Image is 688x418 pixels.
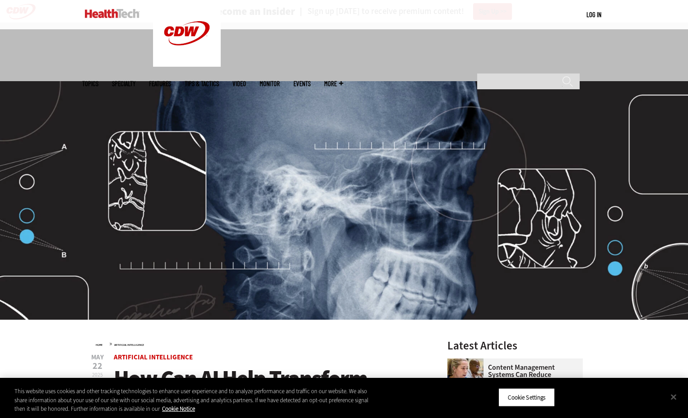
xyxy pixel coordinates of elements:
button: Close [664,387,683,407]
a: Video [232,80,246,87]
span: May [91,354,104,361]
a: nurses talk in front of desktop computer [447,358,488,366]
span: Specialty [112,80,135,87]
span: How Can AI Help Transform [MEDICAL_DATA]? [114,363,367,418]
h3: Latest Articles [447,340,583,351]
a: Tips & Tactics [185,80,219,87]
a: More information about your privacy [162,405,195,413]
a: Events [293,80,311,87]
span: Topics [82,80,98,87]
div: This website uses cookies and other tracking technologies to enhance user experience and to analy... [14,387,378,413]
button: Cookie Settings [498,388,555,407]
a: Artificial Intelligence [114,343,144,347]
span: 22 [91,362,104,371]
span: More [324,80,343,87]
div: » [96,340,423,347]
a: CDW [153,60,221,69]
a: MonITor [260,80,280,87]
a: Artificial Intelligence [114,353,193,362]
span: 2025 [92,371,103,378]
img: Home [85,9,139,18]
img: nurses talk in front of desktop computer [447,358,483,395]
a: Home [96,343,102,347]
a: Features [149,80,171,87]
a: Content Management Systems Can Reduce Burnout Among Clinical and Nonclinical Workers [447,364,577,393]
a: Log in [586,10,601,18]
div: User menu [586,10,601,19]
